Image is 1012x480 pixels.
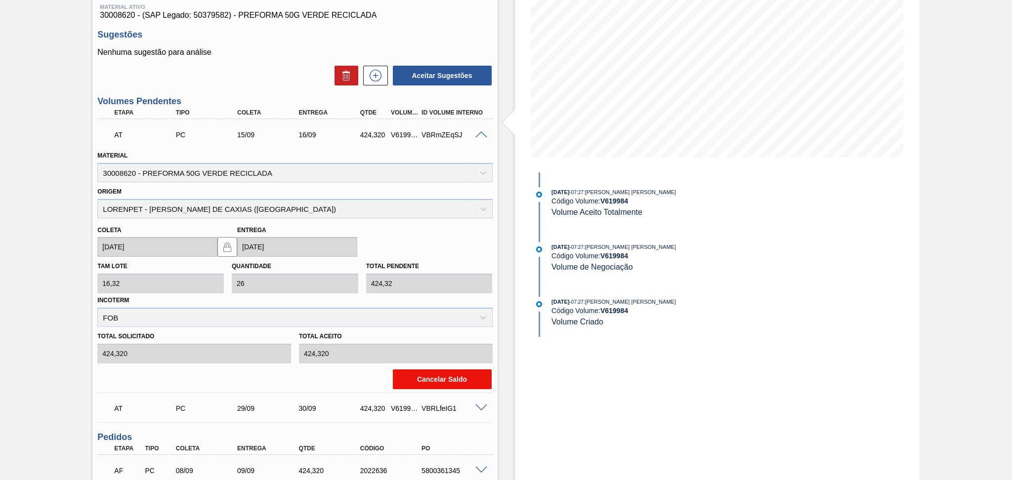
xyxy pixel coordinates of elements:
[97,237,217,257] input: dd/mm/yyyy
[584,299,676,305] span: : [PERSON_NAME] [PERSON_NAME]
[142,445,174,452] div: Tipo
[419,467,488,475] div: 5800361345
[358,109,390,116] div: Qtde
[536,192,542,198] img: atual
[358,404,390,412] div: 424,320
[551,197,786,205] div: Código Volume:
[600,252,628,260] strong: V 619984
[551,263,633,271] span: Volume de Negociação
[570,190,584,195] span: - 07:27
[112,109,181,116] div: Etapa
[393,369,492,389] button: Cancelar Saldo
[97,263,127,270] label: Tam lote
[235,467,304,475] div: 09/09/2025
[600,197,628,205] strong: V 619984
[97,96,492,107] h3: Volumes Pendentes
[393,66,492,85] button: Aceitar Sugestões
[388,131,421,139] div: V619984
[296,404,365,412] div: 30/09/2025
[366,263,419,270] label: Total pendente
[551,307,786,315] div: Código Volume:
[600,307,628,315] strong: V 619984
[100,11,490,20] span: 30008620 - (SAP Legado: 50379582) - PREFORMA 50G VERDE RECICLADA
[358,66,388,85] div: Nova sugestão
[112,124,181,146] div: Aguardando Informações de Transporte
[100,4,490,10] span: Material ativo
[221,241,233,253] img: locked
[388,65,493,86] div: Aceitar Sugestões
[97,152,127,159] label: Material
[97,432,492,442] h3: Pedidos
[114,467,141,475] p: AF
[97,188,122,195] label: Origem
[536,301,542,307] img: atual
[388,404,421,412] div: V619982
[296,467,365,475] div: 424,320
[551,244,569,250] span: [DATE]
[235,445,304,452] div: Entrega
[235,109,304,116] div: Coleta
[296,445,365,452] div: Qtde
[232,263,271,270] label: Quantidade
[296,109,365,116] div: Entrega
[536,246,542,252] img: atual
[173,467,243,475] div: 08/09/2025
[358,467,427,475] div: 2022636
[97,227,121,234] label: Coleta
[358,445,427,452] div: Código
[173,131,243,139] div: Pedido de Compra
[173,445,243,452] div: Coleta
[114,131,178,139] p: AT
[551,189,569,195] span: [DATE]
[551,208,642,216] span: Volume Aceito Totalmente
[173,109,243,116] div: Tipo
[419,131,488,139] div: VBRmZEqSJ
[217,237,237,257] button: locked
[551,252,786,260] div: Código Volume:
[419,404,488,412] div: VBRLfeIG1
[551,299,569,305] span: [DATE]
[112,445,144,452] div: Etapa
[570,244,584,250] span: - 07:27
[299,329,493,344] label: Total Aceito
[173,404,243,412] div: Pedido de Compra
[235,131,304,139] div: 15/09/2025
[114,404,178,412] p: AT
[584,244,676,250] span: : [PERSON_NAME] [PERSON_NAME]
[97,30,492,40] h3: Sugestões
[570,299,584,305] span: - 07:27
[97,297,129,304] label: Incoterm
[296,131,365,139] div: 16/09/2025
[330,66,358,85] div: Excluir Sugestões
[419,445,488,452] div: PO
[237,237,357,257] input: dd/mm/yyyy
[388,109,421,116] div: Volume Portal
[112,398,181,419] div: Aguardando Informações de Transporte
[237,227,266,234] label: Entrega
[419,109,488,116] div: Id Volume Interno
[235,404,304,412] div: 29/09/2025
[358,131,390,139] div: 424,320
[584,189,676,195] span: : [PERSON_NAME] [PERSON_NAME]
[97,329,291,344] label: Total Solicitado
[97,48,492,57] p: Nenhuma sugestão para análise
[142,467,174,475] div: Pedido de Compra
[551,318,603,326] span: Volume Criado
